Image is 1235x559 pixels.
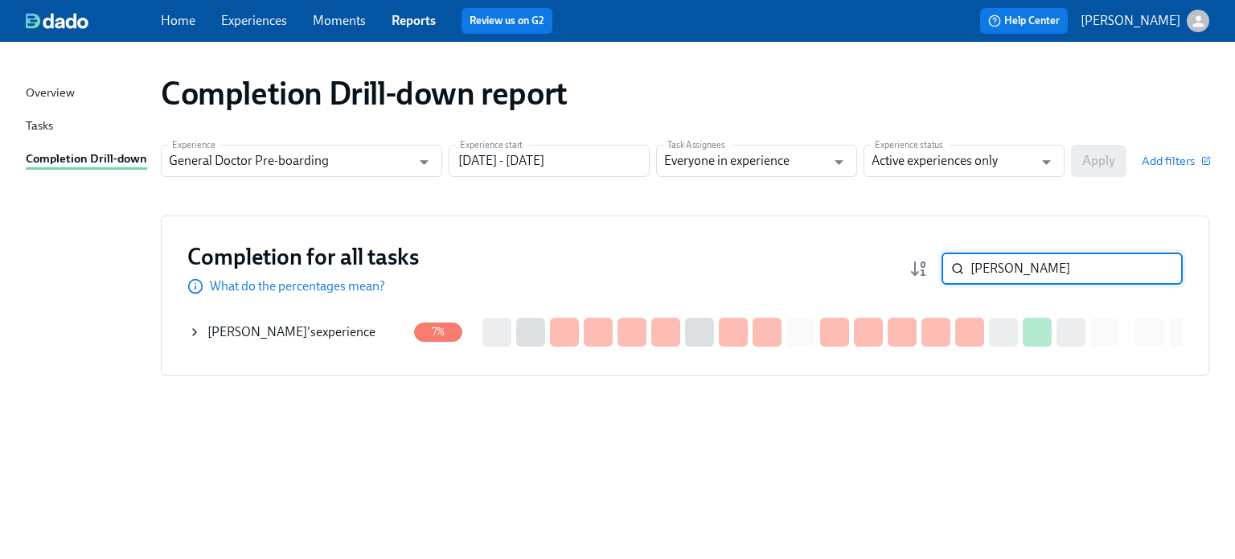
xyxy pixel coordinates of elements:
span: Help Center [988,13,1060,29]
input: Search by name [970,253,1183,285]
a: Tasks [26,117,148,137]
button: Help Center [980,8,1068,34]
img: dado [26,13,88,29]
button: Review us on G2 [462,8,552,34]
h3: Completion for all tasks [187,242,419,271]
a: Home [161,13,195,28]
svg: Completion rate (low to high) [909,259,929,278]
button: Add filters [1142,153,1209,169]
button: Open [827,150,851,175]
a: Review us on G2 [470,13,544,29]
a: Overview [26,84,148,104]
div: 's experience [207,323,375,341]
h1: Completion Drill-down report [161,74,568,113]
span: 7% [422,326,454,338]
p: What do the percentages mean? [210,277,385,295]
p: [PERSON_NAME] [1081,12,1180,30]
div: Tasks [26,117,53,137]
span: [PERSON_NAME] [207,324,307,339]
div: Overview [26,84,75,104]
a: Reports [392,13,436,28]
button: Open [412,150,437,175]
a: Moments [313,13,366,28]
a: Experiences [221,13,287,28]
button: Open [1034,150,1059,175]
button: [PERSON_NAME] [1081,10,1209,32]
div: [PERSON_NAME]'sexperience [188,316,407,348]
div: Completion Drill-down [26,150,147,170]
a: dado [26,13,161,29]
a: Completion Drill-down [26,150,148,170]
